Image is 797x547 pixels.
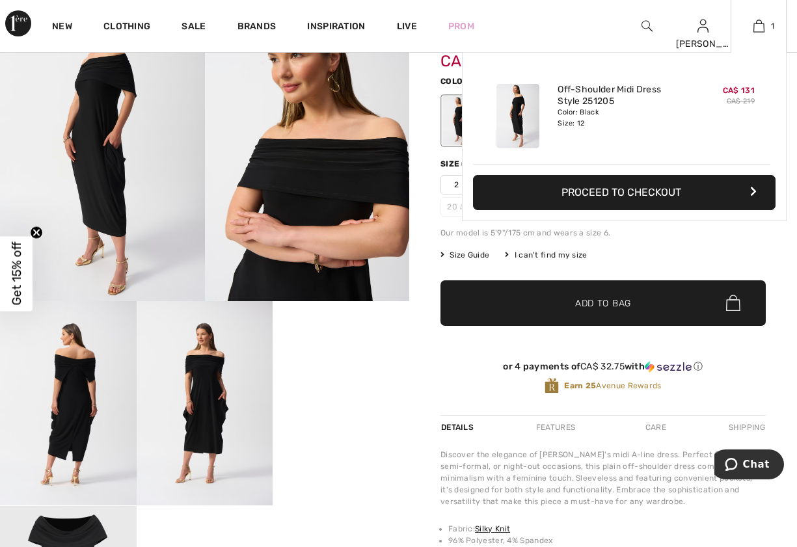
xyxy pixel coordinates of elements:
img: Off-Shoulder Midi Dress Style 251205 [496,84,539,148]
img: Sezzle [645,361,692,373]
div: or 4 payments ofCA$ 32.75withSezzle Click to learn more about Sezzle [440,361,766,377]
button: Add to Bag [440,280,766,326]
span: Avenue Rewards [564,380,661,392]
span: 2 [440,175,473,194]
a: Sign In [697,20,709,32]
img: ring-m.svg [460,204,466,210]
li: 96% Polyester, 4% Spandex [448,535,766,546]
a: New [52,21,72,34]
span: CA$ 131 [723,86,755,95]
li: Fabric: [448,523,766,535]
button: Close teaser [30,226,43,239]
a: Live [397,20,417,33]
div: Our model is 5'9"/175 cm and wears a size 6. [440,227,766,239]
span: 20 [440,197,473,217]
video: Your browser does not support the video tag. [273,301,409,369]
a: Brands [237,21,277,34]
span: Get 15% off [9,242,24,306]
div: Shipping [725,416,766,439]
div: Size ([GEOGRAPHIC_DATA]/[GEOGRAPHIC_DATA]): [440,158,658,170]
span: Inspiration [307,21,365,34]
s: CA$ 219 [727,97,755,105]
span: CA$ 131 [440,39,498,70]
a: Off-Shoulder Midi Dress Style 251205 [558,84,686,107]
iframe: Opens a widget where you can chat to one of our agents [714,449,784,482]
span: 1 [771,20,774,32]
a: Prom [448,20,474,33]
a: Silky Knit [475,524,510,533]
a: Clothing [103,21,150,34]
a: Sale [182,21,206,34]
a: 1 [731,18,786,34]
img: 1ère Avenue [5,10,31,36]
img: search the website [642,18,653,34]
strong: Earn 25 [564,381,596,390]
img: Off-Shoulder Midi Dress Style 251205. 4 [137,301,273,505]
div: Care [634,416,677,439]
span: Size Guide [440,249,489,261]
span: Add to Bag [575,296,631,310]
span: Color: [440,77,471,86]
div: Black [442,96,476,145]
div: Discover the elegance of [PERSON_NAME]'s midi A-line dress. Perfect for formal, semi-formal, or n... [440,449,766,507]
div: Details [440,416,477,439]
span: CA$ 32.75 [580,361,625,372]
div: [PERSON_NAME] [676,37,731,51]
img: My Info [697,18,709,34]
button: Proceed to Checkout [473,175,776,210]
div: Features [525,416,586,439]
img: Bag.svg [726,295,740,312]
img: Avenue Rewards [545,377,559,395]
div: Color: Black Size: 12 [558,107,686,128]
div: or 4 payments of with [440,361,766,373]
img: My Bag [753,18,764,34]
